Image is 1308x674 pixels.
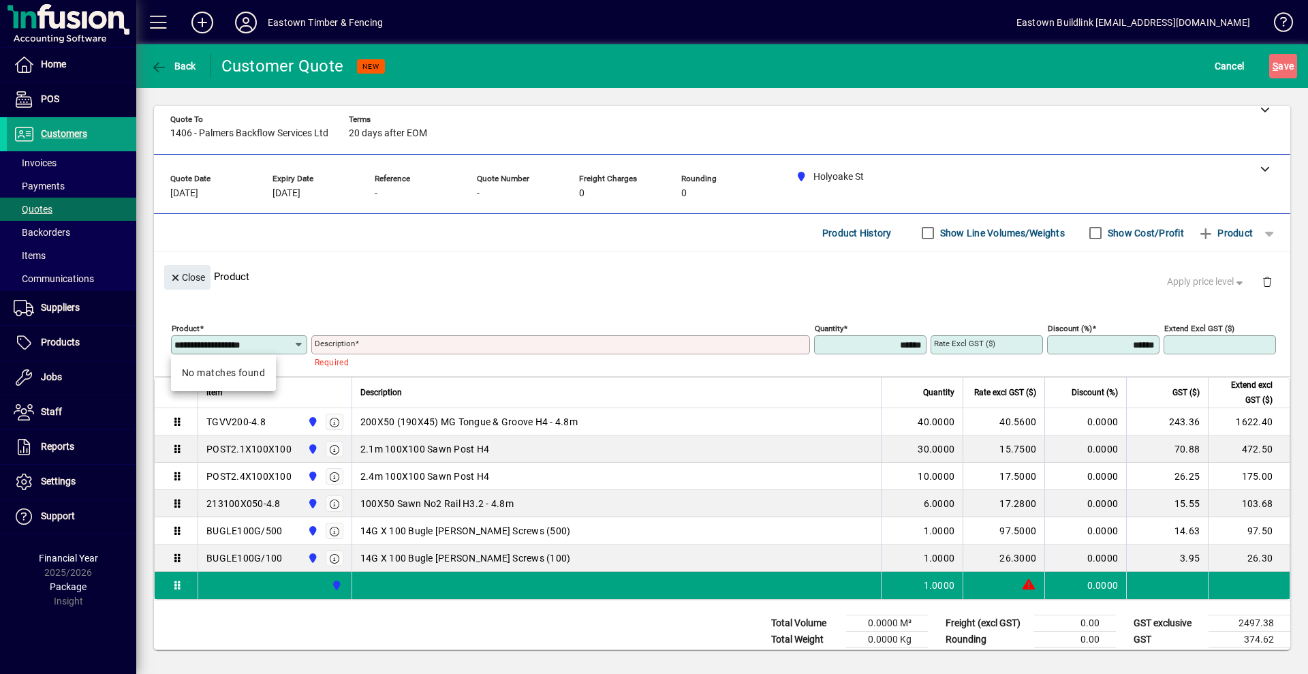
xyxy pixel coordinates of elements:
[1016,12,1250,33] div: Eastown Buildlink [EMAIL_ADDRESS][DOMAIN_NAME]
[272,188,300,199] span: [DATE]
[7,291,136,325] a: Suppliers
[7,465,136,499] a: Settings
[1044,408,1126,435] td: 0.0000
[360,415,578,429] span: 200X50 (190X45) MG Tongue & Groove H4 - 4.8m
[14,181,65,192] span: Payments
[14,227,70,238] span: Backorders
[1044,490,1126,517] td: 0.0000
[937,226,1065,240] label: Show Line Volumes/Weights
[7,500,136,534] a: Support
[815,324,843,333] mat-label: Quantity
[681,188,687,199] span: 0
[1208,463,1290,490] td: 175.00
[1209,632,1290,648] td: 374.62
[1126,463,1208,490] td: 26.25
[1269,54,1297,78] button: Save
[304,496,320,511] span: Holyoake St
[360,470,489,483] span: 2.4m 100X100 Sawn Post H4
[206,470,292,483] div: POST2.4X100X100
[151,61,196,72] span: Back
[1072,385,1118,400] span: Discount (%)
[7,221,136,244] a: Backorders
[1209,615,1290,632] td: 2497.38
[41,476,76,487] span: Settings
[1105,226,1184,240] label: Show Cost/Profit
[362,62,379,71] span: NEW
[7,267,136,290] a: Communications
[1044,545,1126,572] td: 0.0000
[1211,54,1248,78] button: Cancel
[1044,572,1126,599] td: 0.0000
[375,188,377,199] span: -
[41,59,66,70] span: Home
[939,632,1034,648] td: Rounding
[579,188,585,199] span: 0
[934,339,995,348] mat-label: Rate excl GST ($)
[1172,385,1200,400] span: GST ($)
[1251,275,1283,288] app-page-header-button: Delete
[1273,61,1278,72] span: S
[41,302,80,313] span: Suppliers
[971,524,1036,538] div: 97.5000
[221,55,344,77] div: Customer Quote
[304,551,320,566] span: Holyoake St
[971,551,1036,565] div: 26.3000
[315,354,799,369] mat-error: Required
[41,510,75,521] span: Support
[206,442,292,456] div: POST2.1X100X100
[1126,517,1208,545] td: 14.63
[328,578,343,593] span: Holyoake St
[7,174,136,198] a: Payments
[164,265,211,290] button: Close
[7,82,136,117] a: POS
[170,188,198,199] span: [DATE]
[971,497,1036,510] div: 17.2800
[1126,545,1208,572] td: 3.95
[360,551,571,565] span: 14G X 100 Bugle [PERSON_NAME] Screws (100)
[170,128,328,139] span: 1406 - Palmers Backflow Services Ltd
[1208,545,1290,572] td: 26.30
[172,324,200,333] mat-label: Product
[7,244,136,267] a: Items
[1034,632,1116,648] td: 0.00
[1167,275,1246,289] span: Apply price level
[1048,324,1092,333] mat-label: Discount (%)
[817,221,897,245] button: Product History
[477,188,480,199] span: -
[924,551,955,565] span: 1.0000
[360,442,489,456] span: 2.1m 100X100 Sawn Post H4
[923,385,954,400] span: Quantity
[1264,3,1291,47] a: Knowledge Base
[846,632,928,648] td: 0.0000 Kg
[360,524,571,538] span: 14G X 100 Bugle [PERSON_NAME] Screws (500)
[764,632,846,648] td: Total Weight
[7,430,136,464] a: Reports
[924,497,955,510] span: 6.0000
[924,524,955,538] span: 1.0000
[14,204,52,215] span: Quotes
[7,48,136,82] a: Home
[206,497,281,510] div: 213100X050-4.8
[1044,517,1126,545] td: 0.0000
[349,128,427,139] span: 20 days after EOM
[181,10,224,35] button: Add
[136,54,211,78] app-page-header-button: Back
[1251,265,1283,298] button: Delete
[206,524,282,538] div: BUGLE100G/500
[315,339,355,348] mat-label: Description
[1208,517,1290,545] td: 97.50
[971,442,1036,456] div: 15.7500
[7,151,136,174] a: Invoices
[39,553,98,564] span: Financial Year
[1126,490,1208,517] td: 15.55
[1162,270,1251,294] button: Apply price level
[154,251,1290,301] div: Product
[1217,378,1273,408] span: Extend excl GST ($)
[822,222,892,244] span: Product History
[1034,615,1116,632] td: 0.00
[41,371,62,382] span: Jobs
[224,10,268,35] button: Profile
[41,441,74,452] span: Reports
[7,361,136,395] a: Jobs
[918,470,954,483] span: 10.0000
